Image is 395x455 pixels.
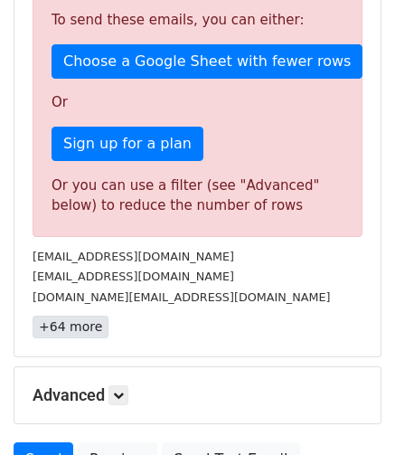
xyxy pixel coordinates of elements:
[52,44,362,79] a: Choose a Google Sheet with fewer rows
[52,127,203,161] a: Sign up for a plan
[33,270,234,283] small: [EMAIL_ADDRESS][DOMAIN_NAME]
[33,385,362,405] h5: Advanced
[33,290,330,304] small: [DOMAIN_NAME][EMAIL_ADDRESS][DOMAIN_NAME]
[52,93,343,112] p: Or
[52,11,343,30] p: To send these emails, you can either:
[33,250,234,263] small: [EMAIL_ADDRESS][DOMAIN_NAME]
[305,368,395,455] iframe: Chat Widget
[52,175,343,216] div: Or you can use a filter (see "Advanced" below) to reduce the number of rows
[33,316,108,338] a: +64 more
